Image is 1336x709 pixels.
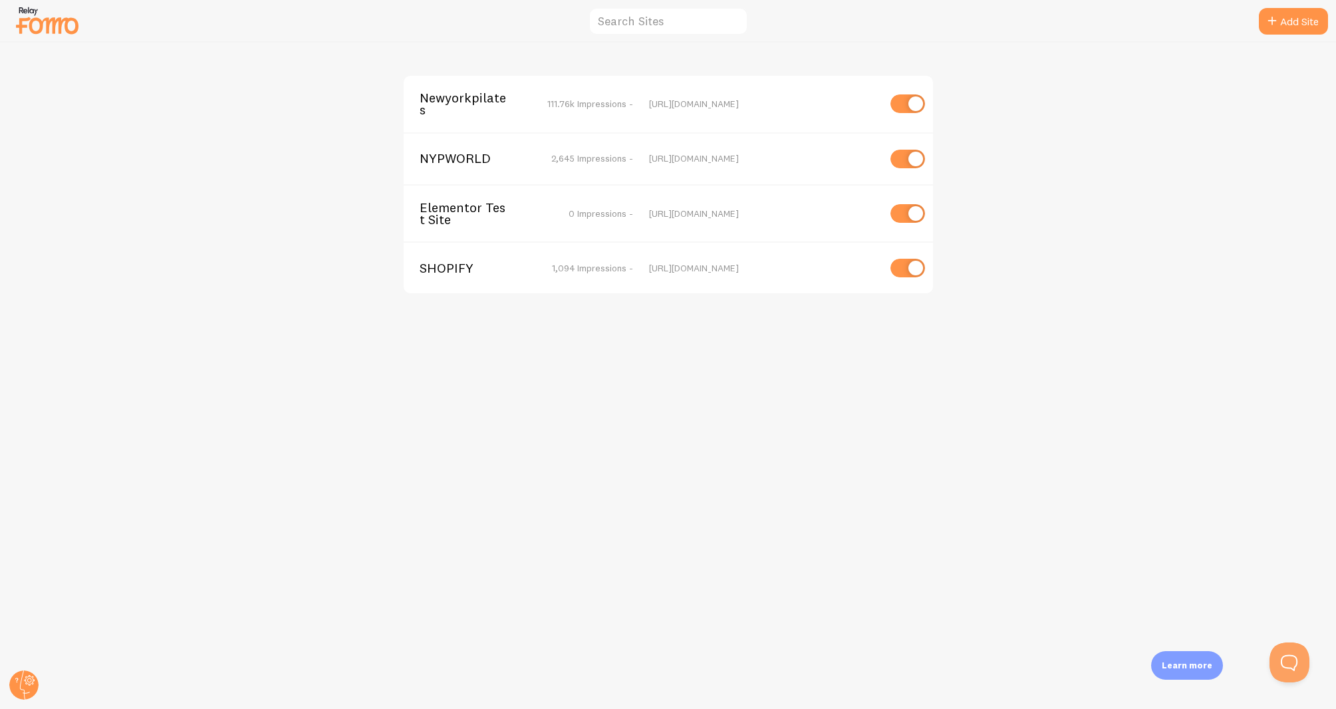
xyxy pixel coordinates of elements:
[649,262,878,274] div: [URL][DOMAIN_NAME]
[569,208,633,219] span: 0 Impressions -
[649,98,878,110] div: [URL][DOMAIN_NAME]
[547,98,633,110] span: 111.76k Impressions -
[1151,651,1223,680] div: Learn more
[649,152,878,164] div: [URL][DOMAIN_NAME]
[420,202,527,226] span: Elementor Test Site
[1162,659,1212,672] p: Learn more
[420,152,527,164] span: NYPWORLD
[551,152,633,164] span: 2,645 Impressions -
[420,262,527,274] span: SHOPIFY
[1269,642,1309,682] iframe: Help Scout Beacon - Open
[552,262,633,274] span: 1,094 Impressions -
[14,3,80,37] img: fomo-relay-logo-orange.svg
[420,92,527,116] span: Newyorkpilates
[649,208,878,219] div: [URL][DOMAIN_NAME]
